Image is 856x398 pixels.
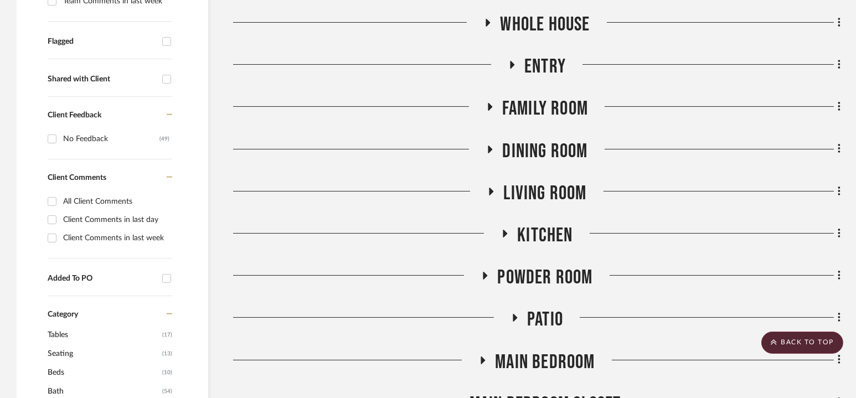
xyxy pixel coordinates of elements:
[63,130,159,148] div: No Feedback
[524,55,566,79] span: Entry
[48,310,78,319] span: Category
[48,37,157,46] div: Flagged
[162,326,172,344] span: (17)
[63,211,169,229] div: Client Comments in last day
[162,345,172,363] span: (13)
[48,274,157,283] div: Added To PO
[503,182,586,205] span: Living Room
[527,308,563,332] span: Patio
[159,130,169,148] div: (49)
[162,364,172,381] span: (10)
[502,139,587,163] span: Dining Room
[502,97,588,121] span: Family Room
[63,229,169,247] div: Client Comments in last week
[497,266,592,290] span: Powder Room
[517,224,573,247] span: Kitchen
[63,193,169,210] div: All Client Comments
[48,75,157,84] div: Shared with Client
[48,111,101,119] span: Client Feedback
[761,332,843,354] scroll-to-top-button: BACK TO TOP
[495,350,595,374] span: Main Bedroom
[48,174,106,182] span: Client Comments
[48,344,159,363] span: Seating
[500,13,590,37] span: Whole House
[48,325,159,344] span: Tables
[48,363,159,382] span: Beds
